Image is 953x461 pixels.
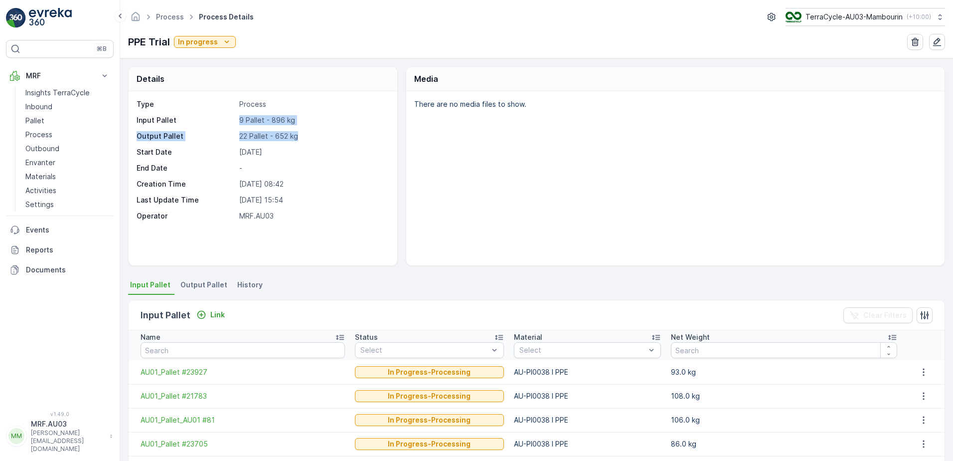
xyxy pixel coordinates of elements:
td: AU-PI0038 I PPE [509,408,666,432]
p: In Progress-Processing [388,415,471,425]
p: MRF.AU03 [31,419,105,429]
p: Materials [25,172,56,182]
p: Process [239,99,387,109]
p: Operator [137,211,235,221]
td: 106.0 kg [666,408,902,432]
p: [DATE] 08:42 [239,179,387,189]
p: There are no media files to show. [414,99,934,109]
p: Outbound [25,144,59,154]
p: TerraCycle-AU03-Mambourin [805,12,903,22]
p: - [239,163,387,173]
p: Clear Filters [863,310,907,320]
p: Type [137,99,235,109]
button: In Progress-Processing [355,390,503,402]
p: MRF [26,71,94,81]
td: AU-PI0038 I PPE [509,432,666,456]
button: Clear Filters [843,307,913,323]
td: AU-PI0038 I PPE [509,384,666,408]
p: [DATE] [239,147,387,157]
button: In Progress-Processing [355,438,503,450]
p: Select [360,345,488,355]
img: logo_light-DOdMpM7g.png [29,8,72,28]
p: Link [210,310,225,320]
a: Reports [6,240,114,260]
span: Process Details [197,12,256,22]
span: v 1.49.0 [6,411,114,417]
p: Details [137,73,164,85]
p: 22 Pallet - 652 kg [239,131,387,141]
p: Events [26,225,110,235]
a: Pallet [21,114,114,128]
p: Insights TerraCycle [25,88,90,98]
button: MMMRF.AU03[PERSON_NAME][EMAIL_ADDRESS][DOMAIN_NAME] [6,419,114,453]
button: Link [192,309,229,321]
p: Pallet [25,116,44,126]
p: [PERSON_NAME][EMAIL_ADDRESS][DOMAIN_NAME] [31,429,105,453]
p: Reports [26,245,110,255]
p: [DATE] 15:54 [239,195,387,205]
img: logo [6,8,26,28]
p: Last Update Time [137,195,235,205]
a: Homepage [130,15,141,23]
input: Search [671,342,897,358]
a: Process [21,128,114,142]
span: Input Pallet [130,280,170,290]
p: PPE Trial [128,34,170,49]
a: Events [6,220,114,240]
p: Inbound [25,102,52,112]
span: History [237,280,263,290]
td: 108.0 kg [666,384,902,408]
a: Materials [21,170,114,184]
p: Start Date [137,147,235,157]
p: 9 Pallet - 896 kg [239,115,387,125]
p: End Date [137,163,235,173]
p: Envanter [25,158,55,168]
p: ( +10:00 ) [907,13,931,21]
input: Search [141,342,345,358]
p: Process [25,130,52,140]
p: Net Weight [671,332,710,342]
a: Outbound [21,142,114,156]
button: TerraCycle-AU03-Mambourin(+10:00) [786,8,945,26]
div: MM [8,428,24,444]
p: Creation Time [137,179,235,189]
p: ⌘B [97,45,107,53]
a: Documents [6,260,114,280]
a: Process [156,12,184,21]
p: Documents [26,265,110,275]
p: Name [141,332,160,342]
p: Settings [25,200,54,210]
p: Input Pallet [141,308,190,322]
a: AU01_Pallet #21783 [141,391,345,401]
p: Activities [25,186,56,196]
button: MRF [6,66,114,86]
p: Input Pallet [137,115,235,125]
td: 93.0 kg [666,360,902,384]
a: AU01_Pallet #23927 [141,367,345,377]
button: In Progress-Processing [355,414,503,426]
button: In progress [174,36,236,48]
td: 86.0 kg [666,432,902,456]
p: In Progress-Processing [388,439,471,449]
a: Settings [21,198,114,212]
img: image_D6FFc8H.png [786,11,801,22]
a: Activities [21,184,114,198]
p: Material [514,332,542,342]
a: AU01_Pallet #23705 [141,439,345,449]
button: In Progress-Processing [355,366,503,378]
span: Output Pallet [180,280,227,290]
p: In Progress-Processing [388,391,471,401]
p: Status [355,332,378,342]
p: Output Pallet [137,131,235,141]
a: AU01_Pallet_AU01 #81 [141,415,345,425]
a: Insights TerraCycle [21,86,114,100]
a: Envanter [21,156,114,170]
p: MRF.AU03 [239,211,387,221]
a: Inbound [21,100,114,114]
p: Select [519,345,645,355]
p: In Progress-Processing [388,367,471,377]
